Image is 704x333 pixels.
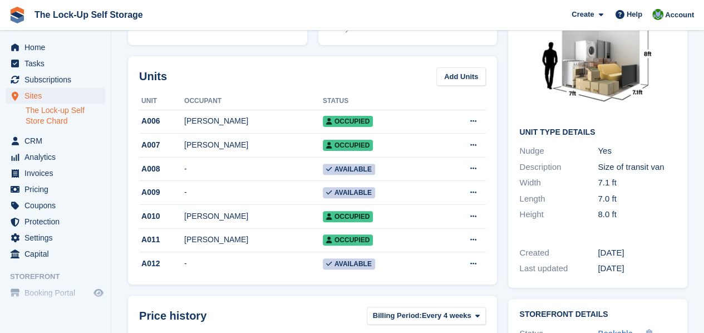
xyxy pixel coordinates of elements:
div: Nudge [519,145,598,158]
h2: Storefront Details [519,310,676,319]
a: menu [6,40,105,55]
span: Booking Portal [24,285,91,301]
a: menu [6,198,105,213]
span: Create [572,9,594,20]
div: Yes [598,145,676,158]
span: Analytics [24,149,91,165]
span: Occupied [323,140,373,151]
div: 8.0 ft [598,208,676,221]
img: 50.jpg [519,2,676,119]
span: Occupied [323,234,373,246]
span: Coupons [24,198,91,213]
div: Created [519,247,598,259]
td: - [184,252,323,276]
td: - [184,181,323,205]
div: A009 [139,187,184,198]
div: A012 [139,258,184,270]
div: [PERSON_NAME] [184,115,323,127]
a: menu [6,149,105,165]
a: Preview store [92,286,105,300]
a: menu [6,72,105,87]
div: [DATE] [598,262,676,275]
a: menu [6,246,105,262]
a: The Lock-Up Self Storage [30,6,147,24]
a: menu [6,56,105,71]
div: 7.1 ft [598,177,676,189]
th: Occupant [184,92,323,110]
span: Capital [24,246,91,262]
div: A011 [139,234,184,246]
div: Last updated [519,262,598,275]
div: [PERSON_NAME] [184,139,323,151]
div: Size of transit van [598,161,676,174]
div: Width [519,177,598,189]
span: Price history [139,307,206,324]
div: Height [519,208,598,221]
a: menu [6,230,105,246]
a: menu [6,133,105,149]
span: Every 4 weeks [422,310,471,321]
img: Andrew Beer [652,9,663,20]
span: Invoices [24,165,91,181]
a: The Lock-up Self Store Chard [26,105,105,126]
td: - [184,157,323,181]
span: Sites [24,88,91,104]
span: Home [24,40,91,55]
span: Available [323,164,375,175]
button: Billing Period: Every 4 weeks [367,307,486,325]
div: A007 [139,139,184,151]
span: Available [323,187,375,198]
span: Protection [24,214,91,229]
h2: Unit Type details [519,128,676,137]
div: 7.0 ft [598,193,676,205]
th: Status [323,92,436,110]
a: menu [6,285,105,301]
div: A006 [139,115,184,127]
span: Available [323,258,375,270]
div: [PERSON_NAME] [184,210,323,222]
a: Add Units [436,67,486,86]
div: A010 [139,210,184,222]
span: CRM [24,133,91,149]
span: Storefront [10,271,111,282]
span: Settings [24,230,91,246]
h2: Units [139,68,167,85]
img: stora-icon-8386f47178a22dfd0bd8f6a31ec36ba5ce8667c1dd55bd0f319d3a0aa187defe.svg [9,7,26,23]
div: Description [519,161,598,174]
div: Length [519,193,598,205]
div: A008 [139,163,184,175]
th: Unit [139,92,184,110]
span: Pricing [24,182,91,197]
span: Billing Period: [373,310,422,321]
span: Help [627,9,642,20]
a: menu [6,88,105,104]
div: [PERSON_NAME] [184,234,323,246]
a: menu [6,165,105,181]
a: menu [6,182,105,197]
span: Subscriptions [24,72,91,87]
span: Occupied [323,211,373,222]
span: Occupied [323,116,373,127]
span: Tasks [24,56,91,71]
a: menu [6,214,105,229]
span: Account [665,9,694,21]
div: [DATE] [598,247,676,259]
